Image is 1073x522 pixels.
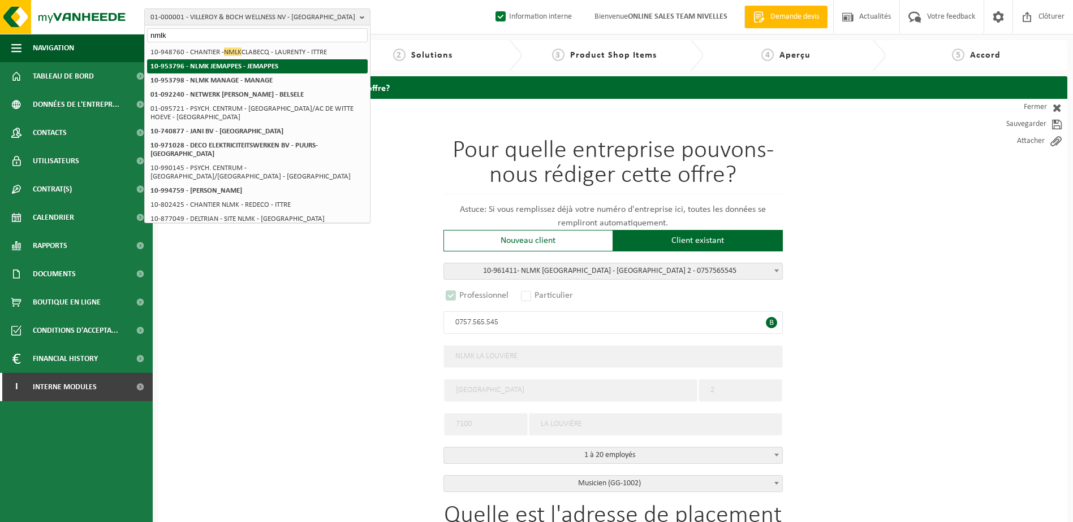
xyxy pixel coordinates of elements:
strong: 10-953796 - NLMK JEMAPPES - JEMAPPES [150,63,278,70]
span: Conditions d'accepta... [33,316,118,345]
a: 5Accord [891,49,1062,62]
h1: Pour quelle entreprise pouvons-nous rédiger cette offre? [443,138,783,194]
li: 10-877049 - DELTRIAN - SITE NLMK - [GEOGRAPHIC_DATA] [147,212,368,226]
span: 1 à 20 employés [444,447,782,463]
label: Professionnel [443,288,512,303]
div: Client existant [613,230,783,251]
span: 4 [761,49,774,61]
span: Aperçu [779,51,811,60]
p: Astuce: Si vous remplissez déjà votre numéro d'entreprise ici, toutes les données se rempliront a... [443,203,783,230]
span: <span class="highlight"><span class="highlight">10-961411</span></span> - NLMK LA LOUVIÈRE - 7100... [444,263,782,279]
span: Rapports [33,232,67,260]
span: Calendrier [33,203,74,232]
strong: 10-740877 - JANI BV - [GEOGRAPHIC_DATA] [150,128,283,135]
button: 01-000001 - VILLEROY & BOCH WELLNESS NV - [GEOGRAPHIC_DATA] [144,8,370,25]
div: Nouveau client [443,230,613,251]
a: Fermer [966,99,1067,116]
span: Interne modules [33,373,97,401]
strong: ONLINE SALES TEAM NIVELLES [628,12,727,21]
label: Information interne [493,8,572,25]
span: Contrat(s) [33,175,72,203]
span: 01-000001 - VILLEROY & BOCH WELLNESS NV - [GEOGRAPHIC_DATA] [150,9,355,26]
span: Boutique en ligne [33,288,101,316]
input: Ville [529,413,782,436]
label: Particulier [519,288,576,303]
li: 01-095721 - PSYCH. CENTRUM - [GEOGRAPHIC_DATA]/AC DE WITTE HOEVE - [GEOGRAPHIC_DATA] [147,102,368,124]
input: Chercher des succursales liées [147,28,368,42]
strong: 10-971028 - DECO ELEKTRICITEITSWERKEN BV - PUURS-[GEOGRAPHIC_DATA] [150,142,318,158]
span: I [11,373,21,401]
span: Accord [970,51,1001,60]
span: 10-961411 [483,267,517,275]
span: Financial History [33,345,98,373]
li: 10-990145 - PSYCH. CENTRUM - [GEOGRAPHIC_DATA]/[GEOGRAPHIC_DATA] - [GEOGRAPHIC_DATA] [147,161,368,184]
span: Navigation [33,34,74,62]
li: 10-802425 - CHANTIER NLMK - REDECO - ITTRE [147,198,368,212]
span: Musicien (GG-1002) [443,475,783,492]
a: 3Product Shop Items [528,49,681,62]
span: 1 à 20 employés [443,447,783,464]
a: Sauvegarder [966,116,1067,133]
strong: 10-953798 - NLMK MANAGE - MANAGE [150,77,273,84]
span: 2 [393,49,406,61]
strong: 10-994759 - [PERSON_NAME] [150,187,242,194]
li: 10-948760 - CHANTIER - CLABECQ - LAURENTY - ITTRE [147,45,368,59]
span: Contacts [33,119,67,147]
span: Documents [33,260,76,288]
a: 2Solutions [346,49,499,62]
span: Données de l'entrepr... [33,90,119,119]
input: Nom [443,345,783,368]
input: Numéro d'entreprise [443,311,783,334]
span: Solutions [411,51,453,60]
a: Demande devis [744,6,828,28]
span: 5 [952,49,964,61]
a: Attacher [966,133,1067,150]
input: Numéro [699,379,782,402]
span: <span class="highlight"><span class="highlight">10-961411</span></span> - NLMK LA LOUVIÈRE - 7100... [443,263,783,280]
span: 3 [552,49,564,61]
span: Utilisateurs [33,147,79,175]
span: Tableau de bord [33,62,94,90]
a: 4Aperçu [709,49,863,62]
h2: Pour quelle entreprise pouvons-nous rédiger cette offre? [158,76,1067,98]
span: B [766,317,777,328]
input: Rue [444,379,697,402]
span: Product Shop Items [570,51,657,60]
strong: 01-092240 - NETWERK [PERSON_NAME] - BELSELE [150,91,304,98]
span: Musicien (GG-1002) [444,476,782,491]
input: code postal [444,413,528,436]
span: NMLK [224,47,242,56]
span: Demande devis [768,11,822,23]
